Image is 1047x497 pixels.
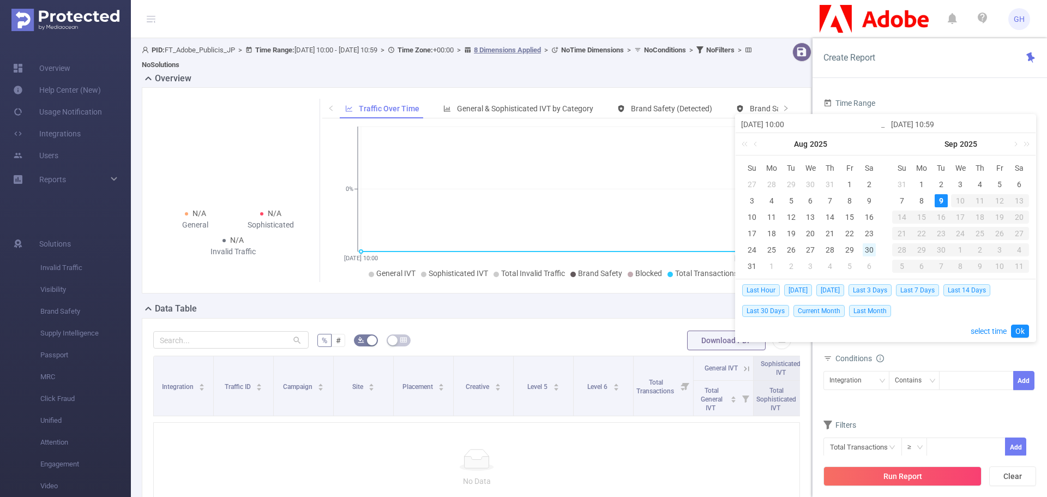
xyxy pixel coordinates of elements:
span: > [377,46,388,54]
button: Add [1013,371,1034,390]
span: N/A [230,236,244,244]
div: 19 [785,227,798,240]
td: August 18, 2025 [762,225,781,242]
div: 7 [823,194,837,207]
td: August 2, 2025 [859,176,879,193]
span: We [951,163,971,173]
div: 24 [745,243,759,256]
div: 28 [823,243,837,256]
td: August 3, 2025 [742,193,762,209]
td: October 5, 2025 [892,258,912,274]
td: September 25, 2025 [970,225,990,242]
div: Contains [895,372,929,390]
i: icon: down [879,378,886,385]
i: icon: left [328,105,334,111]
div: 27 [804,243,817,256]
td: September 18, 2025 [970,209,990,225]
div: 15 [912,211,931,224]
span: Last Hour [742,284,780,296]
span: Brand Safety (Blocked) [750,104,828,113]
div: 22 [912,227,931,240]
div: 12 [785,211,798,224]
td: October 6, 2025 [912,258,931,274]
td: July 29, 2025 [781,176,801,193]
span: Tu [781,163,801,173]
b: No Conditions [644,46,686,54]
div: 29 [912,243,931,256]
div: Invalid Traffic [195,246,271,258]
td: August 17, 2025 [742,225,762,242]
span: > [624,46,634,54]
span: Brand Safety [578,269,622,278]
td: October 9, 2025 [970,258,990,274]
a: Integrations [13,123,81,145]
span: Total Invalid Traffic [501,269,565,278]
td: September 7, 2025 [892,193,912,209]
span: Create Report [823,52,875,63]
td: September 16, 2025 [931,209,951,225]
td: October 1, 2025 [951,242,971,258]
a: Overview [13,57,70,79]
span: % [322,336,327,345]
td: August 15, 2025 [840,209,859,225]
td: August 5, 2025 [781,193,801,209]
div: 29 [785,178,798,191]
div: 15 [843,211,856,224]
div: 18 [765,227,778,240]
span: Mo [912,163,931,173]
td: September 5, 2025 [990,176,1009,193]
td: July 27, 2025 [742,176,762,193]
td: September 21, 2025 [892,225,912,242]
td: October 8, 2025 [951,258,971,274]
td: July 31, 2025 [820,176,840,193]
td: September 6, 2025 [859,258,879,274]
td: September 29, 2025 [912,242,931,258]
i: icon: info-circle [876,355,884,362]
a: 2025 [809,133,828,155]
div: 7 [895,194,908,207]
td: August 19, 2025 [781,225,801,242]
span: Last Month [849,305,891,317]
th: Fri [990,160,1009,176]
td: August 6, 2025 [801,193,821,209]
div: Sophisticated [233,219,309,231]
span: Invalid Traffic [40,257,131,279]
td: August 14, 2025 [820,209,840,225]
b: PID: [152,46,165,54]
th: Sun [892,160,912,176]
span: Su [742,163,762,173]
div: 16 [931,211,951,224]
div: 6 [863,260,876,273]
b: Time Range: [255,46,294,54]
td: September 4, 2025 [970,176,990,193]
button: Run Report [823,466,982,486]
div: 21 [823,227,837,240]
div: 10 [990,260,1009,273]
span: Sa [1009,163,1029,173]
div: 8 [915,194,928,207]
span: Th [970,163,990,173]
div: 2 [970,243,990,256]
span: Last 30 Days [742,305,789,317]
div: 6 [1013,178,1026,191]
span: Traffic Over Time [359,104,419,113]
div: 17 [745,227,759,240]
span: > [541,46,551,54]
div: 13 [1009,194,1029,207]
th: Mon [912,160,931,176]
td: August 25, 2025 [762,242,781,258]
div: 16 [863,211,876,224]
div: 31 [823,178,837,191]
span: Last 14 Days [943,284,990,296]
i: icon: user [142,46,152,53]
div: 8 [843,194,856,207]
div: 22 [843,227,856,240]
td: August 12, 2025 [781,209,801,225]
button: Clear [989,466,1036,486]
span: Video [40,475,131,497]
th: Tue [931,160,951,176]
td: September 12, 2025 [990,193,1009,209]
div: 26 [785,243,798,256]
td: August 7, 2025 [820,193,840,209]
div: 30 [863,243,876,256]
